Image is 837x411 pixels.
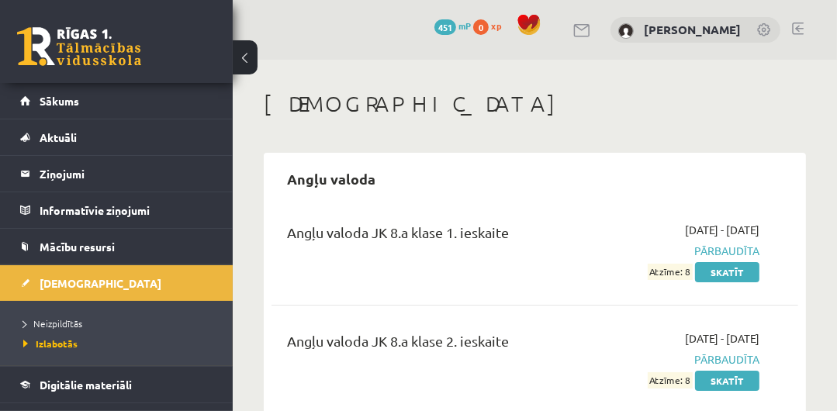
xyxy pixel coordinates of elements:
[618,23,634,39] img: Nikola Silāre
[23,337,78,350] span: Izlabotās
[617,351,759,368] span: Pārbaudīta
[20,367,213,402] a: Digitālie materiāli
[40,378,132,392] span: Digitālie materiāli
[40,156,213,192] legend: Ziņojumi
[20,83,213,119] a: Sākums
[20,119,213,155] a: Aktuāli
[40,240,115,254] span: Mācību resursi
[458,19,471,32] span: mP
[17,27,141,66] a: Rīgas 1. Tālmācības vidusskola
[40,192,213,228] legend: Informatīvie ziņojumi
[20,229,213,264] a: Mācību resursi
[434,19,471,32] a: 451 mP
[644,22,741,37] a: [PERSON_NAME]
[473,19,509,32] a: 0 xp
[40,130,77,144] span: Aktuāli
[40,94,79,108] span: Sākums
[23,317,82,330] span: Neizpildītās
[473,19,489,35] span: 0
[40,276,161,290] span: [DEMOGRAPHIC_DATA]
[264,91,806,117] h1: [DEMOGRAPHIC_DATA]
[20,265,213,301] a: [DEMOGRAPHIC_DATA]
[272,161,391,197] h2: Angļu valoda
[287,222,594,250] div: Angļu valoda JK 8.a klase 1. ieskaite
[20,192,213,228] a: Informatīvie ziņojumi
[20,156,213,192] a: Ziņojumi
[434,19,456,35] span: 451
[685,222,759,238] span: [DATE] - [DATE]
[695,371,759,391] a: Skatīt
[491,19,501,32] span: xp
[23,316,217,330] a: Neizpildītās
[617,243,759,259] span: Pārbaudīta
[287,330,594,359] div: Angļu valoda JK 8.a klase 2. ieskaite
[695,262,759,282] a: Skatīt
[648,264,693,280] span: Atzīme: 8
[648,372,693,389] span: Atzīme: 8
[23,337,217,351] a: Izlabotās
[685,330,759,347] span: [DATE] - [DATE]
